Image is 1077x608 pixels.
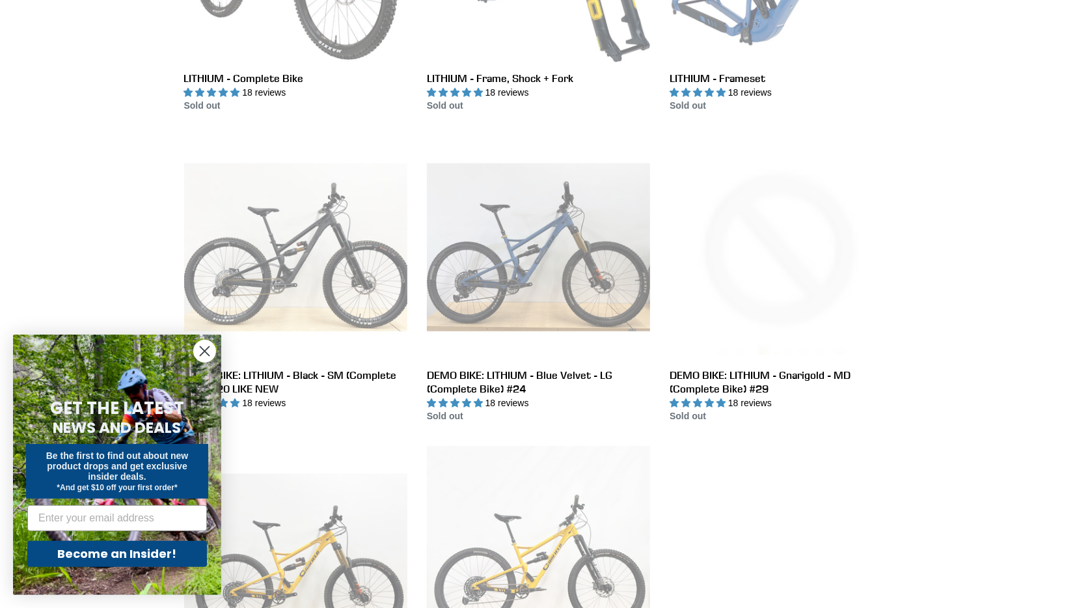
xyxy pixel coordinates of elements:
[46,450,189,482] span: Be the first to find out about new product drops and get exclusive insider deals.
[57,483,177,492] span: *And get $10 off your first order*
[27,505,207,531] input: Enter your email address
[53,417,182,438] span: NEWS AND DEALS
[50,396,184,420] span: GET THE LATEST
[27,541,207,567] button: Become an Insider!
[193,340,216,363] button: Close dialog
